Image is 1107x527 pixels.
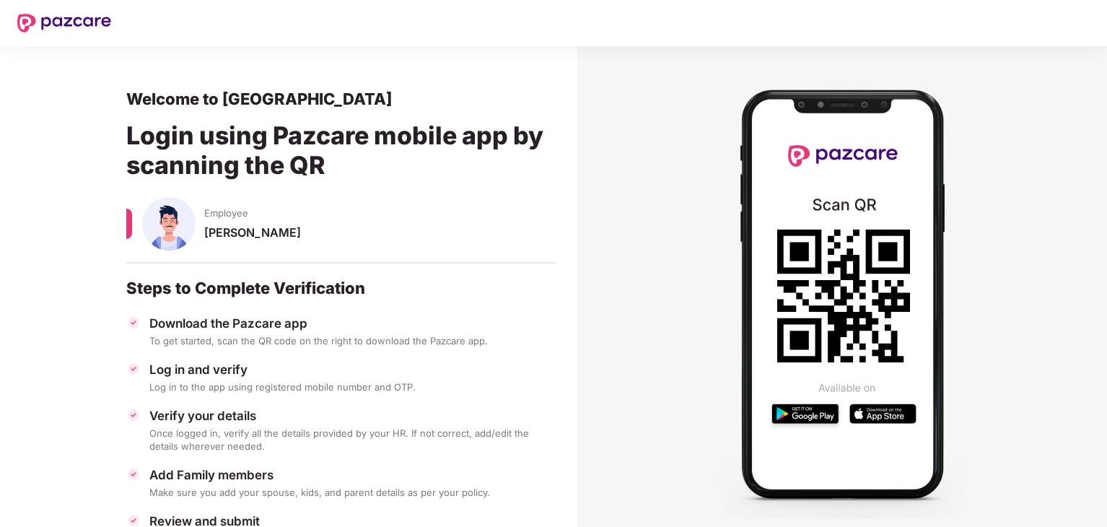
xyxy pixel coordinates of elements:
img: svg+xml;base64,PHN2ZyBpZD0iU3BvdXNlX01hbGUiIHhtbG5zPSJodHRwOi8vd3d3LnczLm9yZy8yMDAwL3N2ZyIgeG1sbn... [142,197,196,251]
div: Verify your details [149,408,556,424]
img: svg+xml;base64,PHN2ZyBpZD0iVGljay0zMngzMiIgeG1sbnM9Imh0dHA6Ly93d3cudzMub3JnLzIwMDAvc3ZnIiB3aWR0aD... [126,315,141,330]
div: To get started, scan the QR code on the right to download the Pazcare app. [149,334,556,347]
div: Steps to Complete Verification [126,278,556,298]
img: svg+xml;base64,PHN2ZyBpZD0iVGljay0zMngzMiIgeG1sbnM9Imh0dHA6Ly93d3cudzMub3JnLzIwMDAvc3ZnIiB3aWR0aD... [126,362,141,376]
div: [PERSON_NAME] [204,225,556,253]
img: svg+xml;base64,PHN2ZyBpZD0iVGljay0zMngzMiIgeG1sbnM9Imh0dHA6Ly93d3cudzMub3JnLzIwMDAvc3ZnIiB3aWR0aD... [126,467,141,482]
div: Once logged in, verify all the details provided by your HR. If not correct, add/edit the details ... [149,427,556,453]
img: Mobile [719,71,965,518]
div: Log in and verify [149,362,556,378]
div: Make sure you add your spouse, kids, and parent details as per your policy. [149,486,556,499]
img: New Pazcare Logo [17,14,111,32]
div: Add Family members [149,467,556,483]
div: Login using Pazcare mobile app by scanning the QR [126,109,556,197]
div: Welcome to [GEOGRAPHIC_DATA] [126,89,556,109]
img: svg+xml;base64,PHN2ZyBpZD0iVGljay0zMngzMiIgeG1sbnM9Imh0dHA6Ly93d3cudzMub3JnLzIwMDAvc3ZnIiB3aWR0aD... [126,408,141,422]
span: Employee [204,206,248,219]
div: Log in to the app using registered mobile number and OTP. [149,380,556,393]
div: Download the Pazcare app [149,315,556,331]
